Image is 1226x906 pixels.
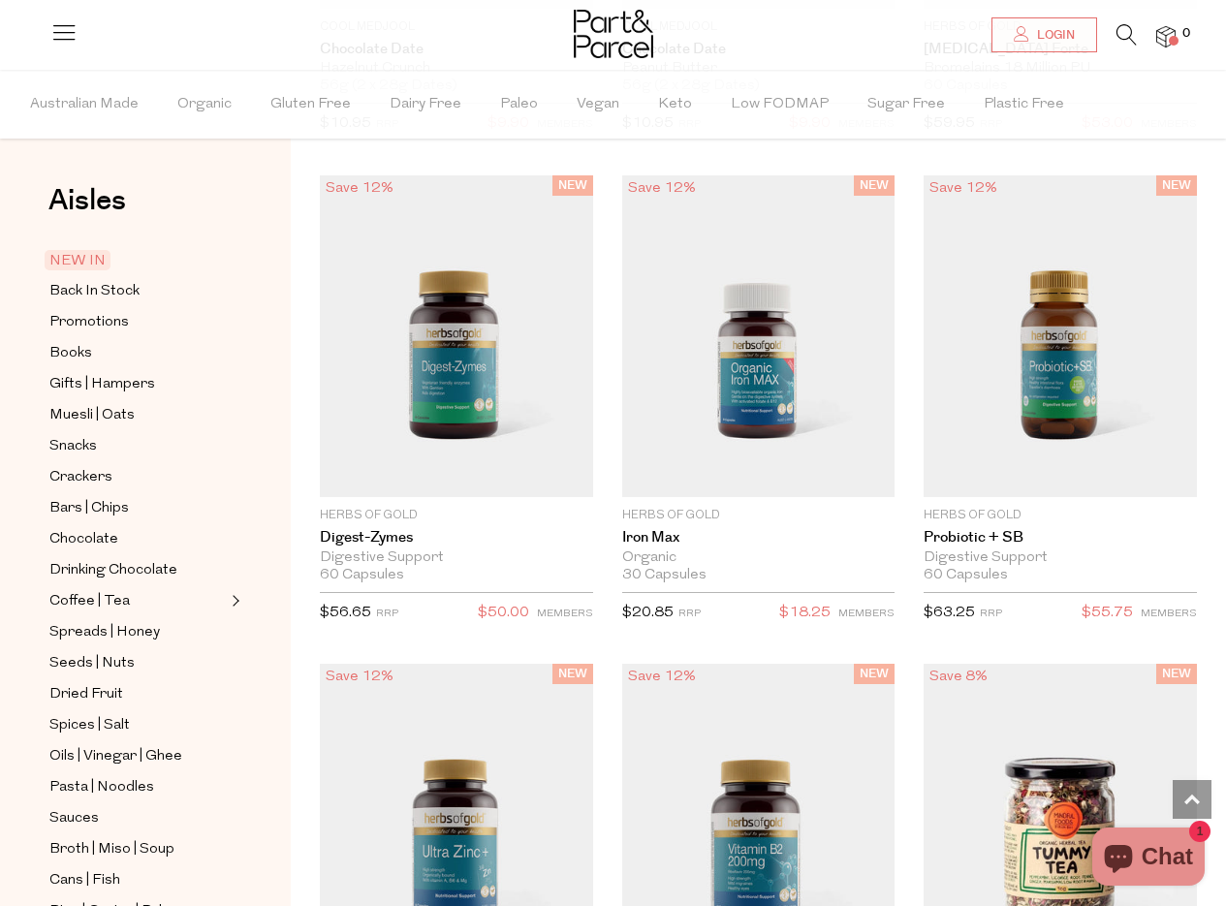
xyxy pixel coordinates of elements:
[500,71,538,139] span: Paleo
[320,664,399,690] div: Save 12%
[49,713,226,737] a: Spices | Salt
[49,589,226,613] a: Coffee | Tea
[552,175,593,196] span: NEW
[320,529,593,547] a: Digest-Zymes
[49,559,177,582] span: Drinking Chocolate
[838,609,895,619] small: MEMBERS
[924,507,1197,524] p: Herbs of Gold
[622,529,896,547] a: Iron Max
[854,664,895,684] span: NEW
[49,435,97,458] span: Snacks
[49,496,226,520] a: Bars | Chips
[49,868,226,892] a: Cans | Fish
[49,807,99,830] span: Sauces
[1156,26,1176,47] a: 0
[924,529,1197,547] a: Probiotic + SB
[49,620,226,644] a: Spreads | Honey
[577,71,619,139] span: Vegan
[48,179,126,222] span: Aisles
[924,606,975,620] span: $63.25
[980,609,1002,619] small: RRP
[49,744,226,768] a: Oils | Vinegar | Ghee
[779,601,831,626] span: $18.25
[49,838,174,861] span: Broth | Miso | Soup
[854,175,895,196] span: NEW
[49,651,226,675] a: Seeds | Nuts
[658,71,692,139] span: Keto
[49,682,226,706] a: Dried Fruit
[1141,609,1197,619] small: MEMBERS
[1178,25,1195,43] span: 0
[49,404,135,427] span: Muesli | Oats
[270,71,351,139] span: Gluten Free
[320,549,593,567] div: Digestive Support
[991,17,1097,52] a: Login
[49,775,226,799] a: Pasta | Noodles
[49,590,130,613] span: Coffee | Tea
[622,507,896,524] p: Herbs of Gold
[622,664,702,690] div: Save 12%
[49,714,130,737] span: Spices | Salt
[49,434,226,458] a: Snacks
[49,837,226,861] a: Broth | Miso | Soup
[49,342,92,365] span: Books
[49,869,120,892] span: Cans | Fish
[49,558,226,582] a: Drinking Chocolate
[320,606,371,620] span: $56.65
[622,606,674,620] span: $20.85
[30,71,139,139] span: Australian Made
[1156,175,1197,196] span: NEW
[574,10,653,58] img: Part&Parcel
[924,175,1197,497] img: Probiotic + SB
[45,250,110,270] span: NEW IN
[49,806,226,830] a: Sauces
[478,601,529,626] span: $50.00
[1156,664,1197,684] span: NEW
[49,373,155,396] span: Gifts | Hampers
[49,465,226,489] a: Crackers
[552,664,593,684] span: NEW
[49,528,118,551] span: Chocolate
[49,527,226,551] a: Chocolate
[1086,828,1210,890] inbox-online-store-chat: Shopify online store chat
[49,310,226,334] a: Promotions
[49,497,129,520] span: Bars | Chips
[49,652,135,675] span: Seeds | Nuts
[49,466,112,489] span: Crackers
[48,186,126,234] a: Aisles
[924,664,993,690] div: Save 8%
[1032,27,1075,44] span: Login
[177,71,232,139] span: Organic
[678,609,701,619] small: RRP
[622,567,707,584] span: 30 Capsules
[867,71,945,139] span: Sugar Free
[924,175,1003,202] div: Save 12%
[390,71,461,139] span: Dairy Free
[49,372,226,396] a: Gifts | Hampers
[49,311,129,334] span: Promotions
[320,567,404,584] span: 60 Capsules
[984,71,1064,139] span: Plastic Free
[622,175,896,497] img: Iron Max
[49,403,226,427] a: Muesli | Oats
[320,175,593,497] img: Digest-Zymes
[537,609,593,619] small: MEMBERS
[731,71,829,139] span: Low FODMAP
[49,683,123,706] span: Dried Fruit
[49,621,160,644] span: Spreads | Honey
[320,507,593,524] p: Herbs of Gold
[49,249,226,272] a: NEW IN
[49,280,140,303] span: Back In Stock
[227,589,240,612] button: Expand/Collapse Coffee | Tea
[376,609,398,619] small: RRP
[924,567,1008,584] span: 60 Capsules
[924,549,1197,567] div: Digestive Support
[320,175,399,202] div: Save 12%
[622,549,896,567] div: Organic
[1082,601,1133,626] span: $55.75
[622,175,702,202] div: Save 12%
[49,776,154,799] span: Pasta | Noodles
[49,279,226,303] a: Back In Stock
[49,341,226,365] a: Books
[49,745,182,768] span: Oils | Vinegar | Ghee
